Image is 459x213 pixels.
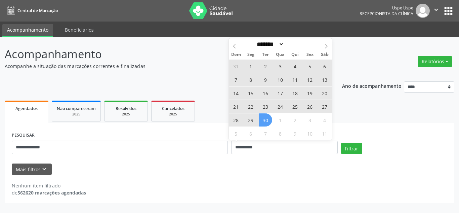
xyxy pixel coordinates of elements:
span: Setembro 27, 2025 [318,100,331,113]
button: apps [443,5,454,17]
span: Setembro 17, 2025 [274,86,287,100]
span: Setembro 25, 2025 [289,100,302,113]
p: Acompanhamento [5,46,320,63]
span: Setembro 8, 2025 [244,73,257,86]
span: Outubro 10, 2025 [303,127,317,140]
p: Ano de acompanhamento [342,81,402,90]
p: Acompanhe a situação das marcações correntes e finalizadas [5,63,320,70]
span: Setembro 30, 2025 [259,113,272,127]
a: Acompanhamento [2,24,53,37]
span: Setembro 13, 2025 [318,73,331,86]
select: Month [255,41,284,48]
span: Outubro 5, 2025 [229,127,243,140]
span: Setembro 23, 2025 [259,100,272,113]
span: Setembro 14, 2025 [229,86,243,100]
span: Setembro 9, 2025 [259,73,272,86]
span: Setembro 10, 2025 [274,73,287,86]
span: Setembro 6, 2025 [318,60,331,73]
button: Relatórios [418,56,452,67]
div: Nenhum item filtrado [12,182,86,189]
span: Setembro 1, 2025 [244,60,257,73]
span: Outubro 9, 2025 [289,127,302,140]
label: PESQUISAR [12,130,35,141]
span: Agosto 31, 2025 [229,60,243,73]
span: Não compareceram [57,106,96,111]
button: Filtrar [341,143,362,154]
div: 2025 [109,112,143,117]
div: de [12,189,86,196]
span: Seg [243,52,258,57]
span: Outubro 6, 2025 [244,127,257,140]
span: Outubro 3, 2025 [303,113,317,127]
span: Setembro 12, 2025 [303,73,317,86]
span: Outubro 8, 2025 [274,127,287,140]
span: Setembro 24, 2025 [274,100,287,113]
span: Setembro 16, 2025 [259,86,272,100]
a: Beneficiários [60,24,98,36]
span: Outubro 2, 2025 [289,113,302,127]
span: Setembro 20, 2025 [318,86,331,100]
button:  [430,4,443,18]
img: img [416,4,430,18]
span: Outubro 1, 2025 [274,113,287,127]
span: Ter [258,52,273,57]
span: Setembro 5, 2025 [303,60,317,73]
span: Setembro 28, 2025 [229,113,243,127]
span: Qua [273,52,288,57]
span: Outubro 4, 2025 [318,113,331,127]
span: Setembro 26, 2025 [303,100,317,113]
span: Setembro 2, 2025 [259,60,272,73]
span: Setembro 4, 2025 [289,60,302,73]
span: Setembro 22, 2025 [244,100,257,113]
span: Dom [229,52,244,57]
span: Qui [288,52,302,57]
span: Outubro 7, 2025 [259,127,272,140]
div: 2025 [57,112,96,117]
div: 2025 [156,112,190,117]
button: Mais filtroskeyboard_arrow_down [12,164,52,175]
span: Setembro 15, 2025 [244,86,257,100]
div: Uspe Uspe [360,5,413,11]
i:  [432,6,440,13]
span: Setembro 3, 2025 [274,60,287,73]
span: Setembro 11, 2025 [289,73,302,86]
i: keyboard_arrow_down [41,166,48,173]
span: Recepcionista da clínica [360,11,413,16]
span: Outubro 11, 2025 [318,127,331,140]
span: Setembro 7, 2025 [229,73,243,86]
span: Setembro 21, 2025 [229,100,243,113]
a: Central de Marcação [5,5,58,16]
span: Central de Marcação [17,8,58,13]
span: Sáb [317,52,332,57]
span: Agendados [15,106,38,111]
span: Sex [302,52,317,57]
span: Resolvidos [116,106,136,111]
span: Setembro 19, 2025 [303,86,317,100]
span: Setembro 29, 2025 [244,113,257,127]
strong: 562620 marcações agendadas [17,189,86,196]
span: Setembro 18, 2025 [289,86,302,100]
span: Cancelados [162,106,184,111]
input: Year [284,41,306,48]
